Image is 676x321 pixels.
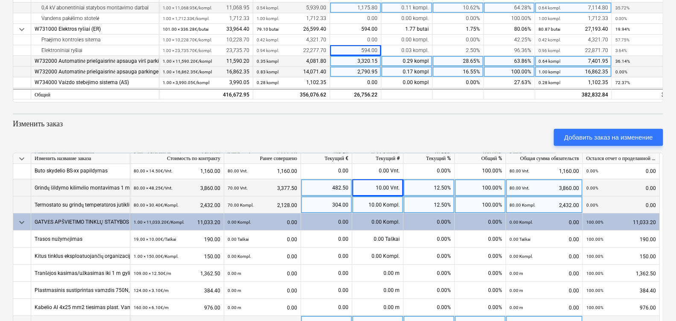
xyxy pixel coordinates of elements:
[381,3,433,13] div: 0.11 kompl.
[163,70,212,74] small: 1.00 × 16,862.35€ / kompl
[35,35,155,45] div: Praėjimo kontrolės sitema
[130,153,224,164] div: Стоимость по контракту
[586,254,603,259] small: 100.00%
[433,77,484,88] div: 0.00%
[455,231,506,248] div: 0.00%
[404,179,455,196] div: 12.50%
[586,213,656,231] div: 11,033.20
[228,282,297,299] div: 0.00
[615,59,630,64] small: 36.14%
[538,67,608,77] div: 16,862.35
[304,179,348,196] div: 482.50
[134,162,220,180] div: 1,160.00
[228,265,297,282] div: 0.00
[455,196,506,213] div: 100.00%
[404,196,455,213] div: 12.50%
[228,162,297,180] div: 1,160.00
[163,3,249,13] div: 11,068.95
[330,67,381,77] div: 2,790.95
[330,56,381,67] div: 3,320.15
[455,162,506,179] div: 100.00%
[35,179,152,196] div: Grindų šildymo kilimėlio montavimas 1 m2 - 1,5 m2
[538,35,608,45] div: 4,321.70
[163,6,212,10] small: 1.00 × 11,068.95€ / kompl.
[35,231,82,247] div: Trasos nužymėjimas
[257,77,326,88] div: 1,102.35
[330,77,381,88] div: 0.00
[304,248,348,265] div: 0.00
[35,265,185,281] div: Tranšėjos kasimas/užkasimas iki 1 m gylio, vieno kabelio tiesimui
[257,59,278,64] small: 0.35 kompl
[13,119,663,129] p: Изменить заказ
[509,213,579,231] div: 0.00
[404,231,455,248] div: 0.00%
[330,13,381,24] div: 0.00
[586,169,598,173] small: 0.00%
[224,153,301,164] div: Ранее совершено
[163,16,209,21] small: 1.00 × 1,712.33€ / kompl.
[615,16,627,21] small: 0.00%
[163,80,209,85] small: 1.00 × 3,990.05€ / kompl
[509,299,579,316] div: 0.00
[586,179,656,197] div: 0.00
[586,305,603,310] small: 100.00%
[509,265,579,282] div: 0.00
[35,56,155,67] div: W732000 Automatinė priešgaisrinė apsauga virš parkingo (GSS)
[228,179,297,197] div: 3,377.50
[381,24,433,35] div: 1.77 butai
[228,305,241,310] small: 0.00 m
[404,213,455,231] div: 0.00%
[257,35,326,45] div: 4,321.70
[615,70,627,74] small: 0.00%
[404,282,455,299] div: 0.00%
[330,45,381,56] div: 594.00
[35,162,108,179] div: Buto skydelio BS-xx papildymas
[228,271,241,276] small: 0.00 m
[433,56,484,67] div: 28.65%
[509,220,533,225] small: 0.00 Kompl.
[134,231,220,248] div: 190.00
[538,24,608,35] div: 27,193.40
[228,288,241,293] small: 0.00 m
[35,299,144,315] div: Kabelio Al 4x25 mm2 tiesimas plast. Vamzdyje
[301,153,352,164] div: Текущий €
[538,56,608,67] div: 7,401.95
[586,248,656,265] div: 150.00
[257,16,279,21] small: 1.00 kompl.
[163,45,249,56] div: 23,735.70
[35,3,155,13] div: 0,4 kV abonentiniai statybos montavimo darbai
[134,237,176,242] small: 19.00 × 10.00€ / Taškai
[304,231,348,248] div: 0.00
[586,203,598,207] small: 0.00%
[304,196,348,213] div: 304.00
[433,45,484,56] div: 2.50%
[404,153,455,164] div: Текущий %
[381,67,433,77] div: 0.17 kompl
[433,13,484,24] div: 0.00%
[509,271,523,276] small: 0.00 m
[538,70,560,74] small: 1.00 kompl
[304,213,348,231] div: 0.00
[163,67,249,77] div: 16,862.35
[509,254,533,259] small: 0.00 Kompl.
[228,169,248,173] small: 80.00 Vnt.
[506,153,583,164] div: Общая сумма обязательств
[134,169,173,173] small: 80.00 × 14.50€ / Vnt.
[17,24,27,35] span: keyboard_arrow_down
[509,305,523,310] small: 0.00 m
[257,13,326,24] div: 1,712.33
[330,24,381,35] div: 594.00
[509,179,579,197] div: 3,860.00
[615,27,630,32] small: 19.94%
[509,237,530,242] small: 0.00 Taškai
[228,254,251,259] small: 0.00 Kompl.
[35,45,155,56] div: Elektroniniai ryšiai
[404,162,455,179] div: 0.00%
[304,299,348,316] div: 0.00
[134,213,220,231] div: 11,033.20
[257,48,279,53] small: 0.94 kompl.
[228,231,297,248] div: 0.00
[134,248,220,265] div: 150.00
[228,196,297,214] div: 2,128.00
[228,248,297,265] div: 0.00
